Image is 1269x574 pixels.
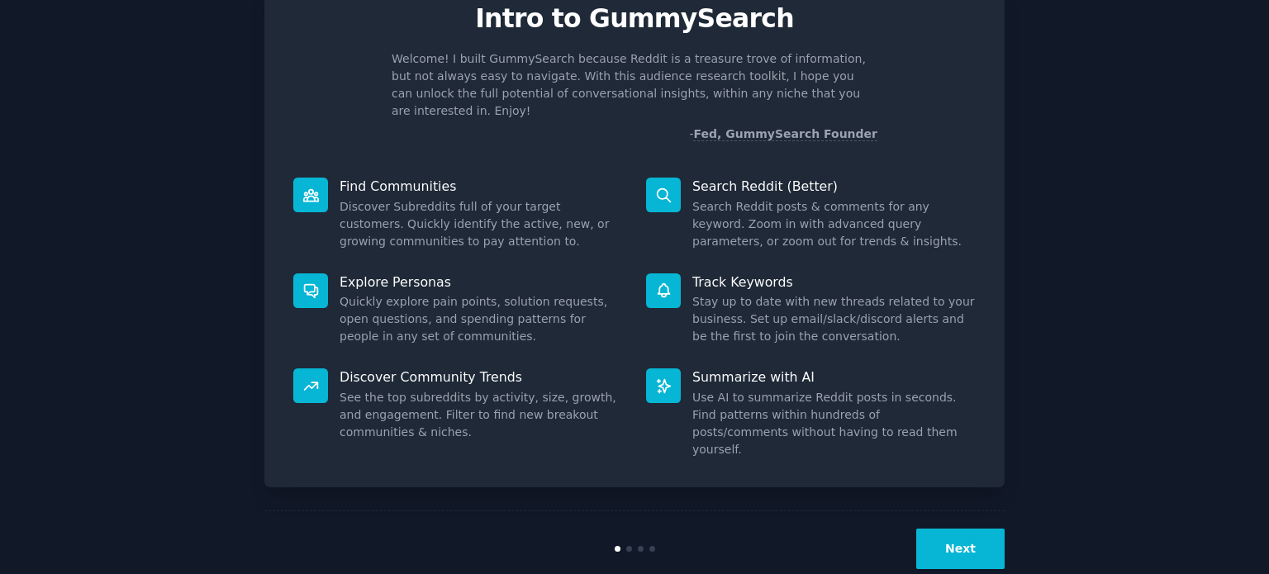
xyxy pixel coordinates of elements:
dd: See the top subreddits by activity, size, growth, and engagement. Filter to find new breakout com... [340,389,623,441]
div: - [689,126,877,143]
dd: Quickly explore pain points, solution requests, open questions, and spending patterns for people ... [340,293,623,345]
dd: Use AI to summarize Reddit posts in seconds. Find patterns within hundreds of posts/comments with... [692,389,976,458]
dd: Discover Subreddits full of your target customers. Quickly identify the active, new, or growing c... [340,198,623,250]
p: Explore Personas [340,273,623,291]
p: Find Communities [340,178,623,195]
p: Summarize with AI [692,368,976,386]
p: Discover Community Trends [340,368,623,386]
dd: Stay up to date with new threads related to your business. Set up email/slack/discord alerts and ... [692,293,976,345]
p: Track Keywords [692,273,976,291]
p: Welcome! I built GummySearch because Reddit is a treasure trove of information, but not always ea... [392,50,877,120]
dd: Search Reddit posts & comments for any keyword. Zoom in with advanced query parameters, or zoom o... [692,198,976,250]
p: Search Reddit (Better) [692,178,976,195]
a: Fed, GummySearch Founder [693,127,877,141]
p: Intro to GummySearch [282,4,987,33]
button: Next [916,529,1005,569]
